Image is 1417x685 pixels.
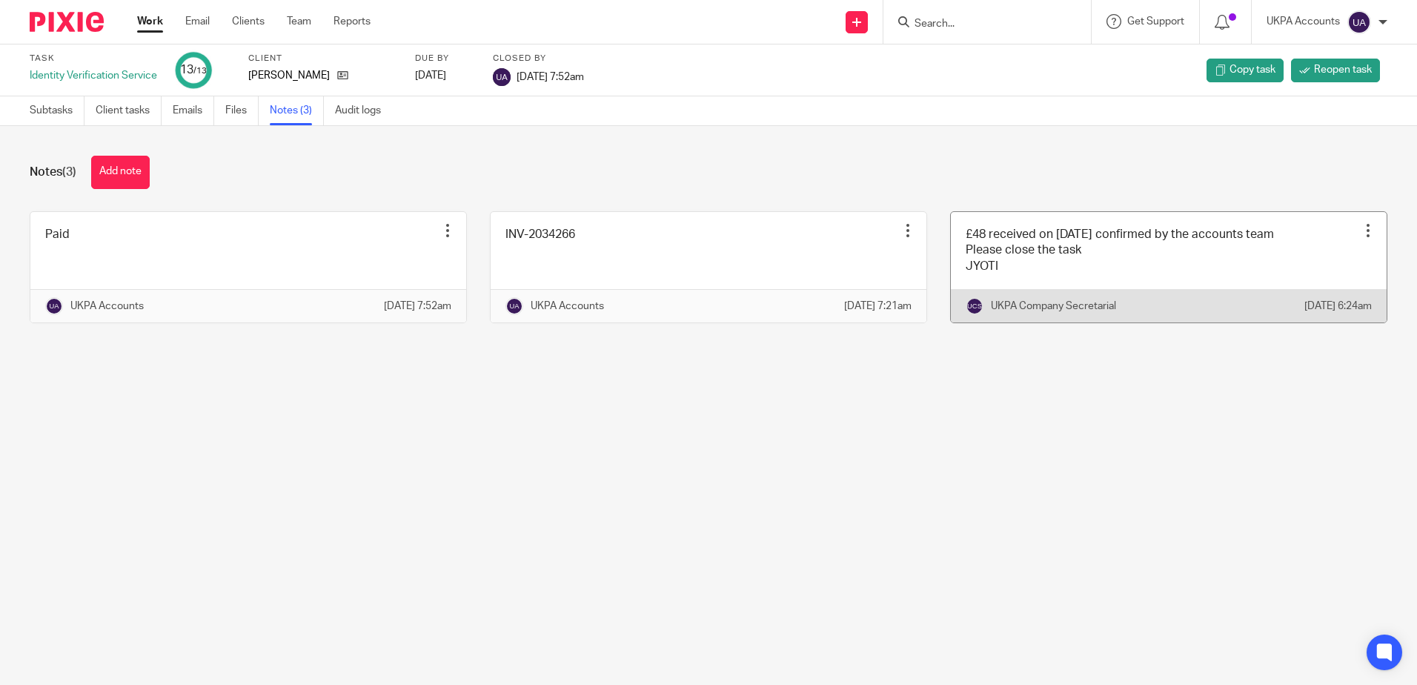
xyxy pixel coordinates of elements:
small: /13 [193,67,207,75]
img: svg%3E [1347,10,1371,34]
span: Reopen task [1314,62,1372,77]
a: Reopen task [1291,59,1380,82]
p: UKPA Accounts [70,299,144,314]
button: Add note [91,156,150,189]
div: 13 [180,62,207,79]
img: svg%3E [966,297,983,315]
p: UKPA Accounts [1267,14,1340,29]
a: Notes (3) [270,96,324,125]
label: Task [30,53,157,64]
img: svg%3E [505,297,523,315]
div: Identity Verification Service [30,68,157,83]
a: Clients [232,14,265,29]
img: svg%3E [45,297,63,315]
input: Search [913,18,1046,31]
a: Email [185,14,210,29]
p: [DATE] 6:24am [1304,299,1372,314]
label: Due by [415,53,474,64]
label: Client [248,53,396,64]
span: [DATE] 7:52am [517,71,584,82]
p: UKPA Accounts [531,299,604,314]
a: Subtasks [30,96,84,125]
p: [PERSON_NAME] [248,68,330,83]
a: Work [137,14,163,29]
a: Reports [333,14,371,29]
p: [DATE] 7:52am [384,299,451,314]
img: svg%3E [493,68,511,86]
div: [DATE] [415,68,474,83]
span: (3) [62,166,76,178]
a: Files [225,96,259,125]
span: Copy task [1229,62,1275,77]
h1: Notes [30,165,76,180]
a: Audit logs [335,96,392,125]
a: Copy task [1207,59,1284,82]
img: Pixie [30,12,104,32]
a: Client tasks [96,96,162,125]
label: Closed by [493,53,584,64]
p: [DATE] 7:21am [844,299,912,314]
a: Emails [173,96,214,125]
p: UKPA Company Secretarial [991,299,1116,314]
span: Get Support [1127,16,1184,27]
a: Team [287,14,311,29]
